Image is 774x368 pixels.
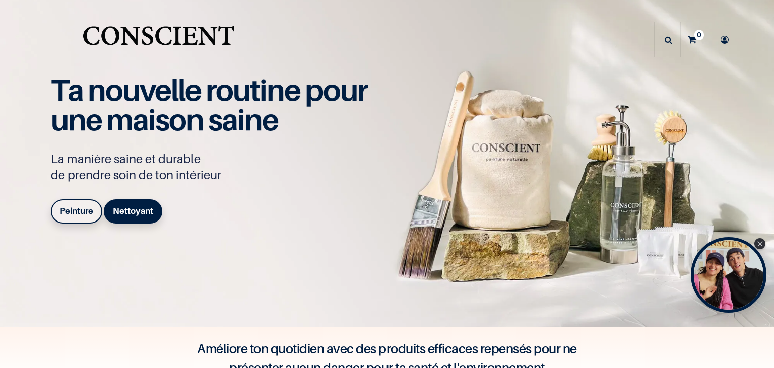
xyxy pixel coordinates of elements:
[754,238,765,249] div: Close Tolstoy widget
[694,30,704,40] sup: 0
[51,151,378,183] p: La manière saine et durable de prendre soin de ton intérieur
[113,206,153,216] b: Nettoyant
[691,237,766,313] div: Tolstoy bubble widget
[691,237,766,313] div: Open Tolstoy
[681,22,709,57] a: 0
[81,20,236,60] img: Conscient
[51,72,367,137] span: Ta nouvelle routine pour une maison saine
[51,199,102,224] a: Peinture
[691,237,766,313] div: Open Tolstoy widget
[104,199,162,224] a: Nettoyant
[60,206,93,216] b: Peinture
[81,20,236,60] a: Logo of Conscient
[722,303,769,350] iframe: Tidio Chat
